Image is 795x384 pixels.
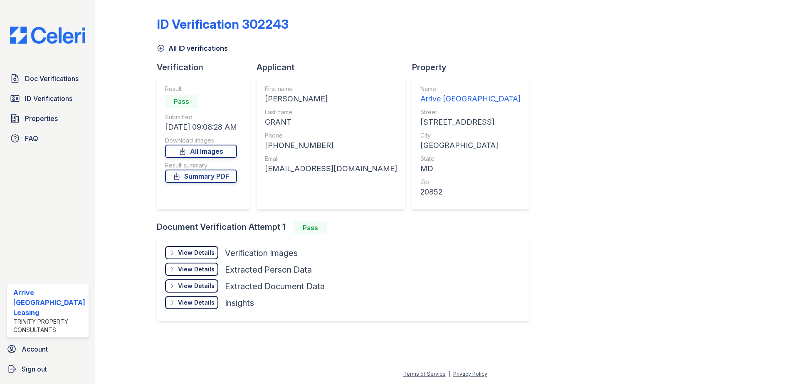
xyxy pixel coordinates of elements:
[420,108,521,116] div: Street
[449,371,450,377] div: |
[225,297,254,309] div: Insights
[420,155,521,163] div: State
[157,17,289,32] div: ID Verification 302243
[403,371,446,377] a: Terms of Service
[165,145,237,158] a: All Images
[25,74,79,84] span: Doc Verifications
[420,140,521,151] div: [GEOGRAPHIC_DATA]
[165,95,198,108] div: Pass
[178,298,215,307] div: View Details
[178,249,215,257] div: View Details
[7,90,89,107] a: ID Verifications
[165,121,237,133] div: [DATE] 09:08:28 AM
[7,70,89,87] a: Doc Verifications
[165,170,237,183] a: Summary PDF
[265,155,397,163] div: Email
[420,131,521,140] div: City
[257,62,412,73] div: Applicant
[178,282,215,290] div: View Details
[420,186,521,198] div: 20852
[3,361,92,377] a: Sign out
[225,264,312,276] div: Extracted Person Data
[265,163,397,175] div: [EMAIL_ADDRESS][DOMAIN_NAME]
[3,341,92,357] a: Account
[165,136,237,145] div: Download Images
[294,221,327,234] div: Pass
[165,85,237,93] div: Result
[13,318,85,334] div: Trinity Property Consultants
[7,130,89,147] a: FAQ
[22,364,47,374] span: Sign out
[420,85,521,105] a: Name Arrive [GEOGRAPHIC_DATA]
[3,27,92,44] img: CE_Logo_Blue-a8612792a0a2168367f1c8372b55b34899dd931a85d93a1a3d3e32e68fde9ad4.png
[225,247,298,259] div: Verification Images
[265,140,397,151] div: [PHONE_NUMBER]
[165,161,237,170] div: Result summary
[225,281,325,292] div: Extracted Document Data
[420,178,521,186] div: Zip
[157,43,228,53] a: All ID verifications
[265,93,397,105] div: [PERSON_NAME]
[178,265,215,273] div: View Details
[7,110,89,127] a: Properties
[265,116,397,128] div: GRANT
[265,85,397,93] div: First name
[420,93,521,105] div: Arrive [GEOGRAPHIC_DATA]
[157,62,257,73] div: Verification
[22,344,48,354] span: Account
[265,131,397,140] div: Phone
[25,133,38,143] span: FAQ
[25,113,58,123] span: Properties
[453,371,487,377] a: Privacy Policy
[157,221,536,234] div: Document Verification Attempt 1
[165,113,237,121] div: Submitted
[265,108,397,116] div: Last name
[420,116,521,128] div: [STREET_ADDRESS]
[412,62,536,73] div: Property
[25,94,72,103] span: ID Verifications
[420,163,521,175] div: MD
[420,85,521,93] div: Name
[13,288,85,318] div: Arrive [GEOGRAPHIC_DATA] Leasing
